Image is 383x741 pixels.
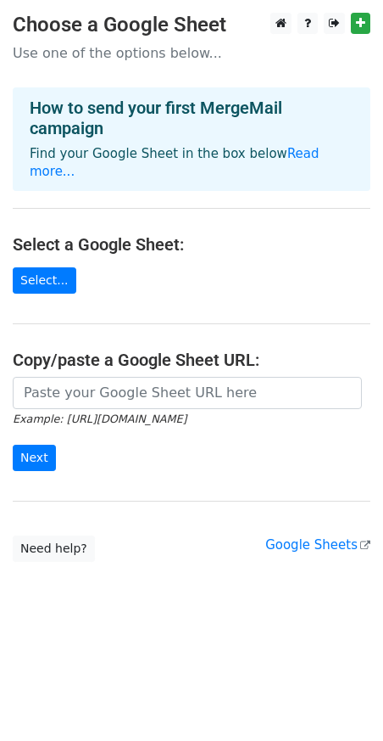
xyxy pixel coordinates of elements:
p: Use one of the options below... [13,44,370,62]
h4: How to send your first MergeMail campaign [30,98,353,138]
a: Google Sheets [265,537,370,553]
iframe: Chat Widget [298,660,383,741]
h4: Copy/paste a Google Sheet URL: [13,350,370,370]
input: Next [13,445,56,471]
p: Find your Google Sheet in the box below [30,145,353,181]
h3: Choose a Google Sheet [13,13,370,37]
a: Need help? [13,536,95,562]
small: Example: [URL][DOMAIN_NAME] [13,413,186,425]
a: Read more... [30,146,319,179]
a: Select... [13,267,76,294]
input: Paste your Google Sheet URL here [13,377,362,409]
h4: Select a Google Sheet: [13,234,370,255]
